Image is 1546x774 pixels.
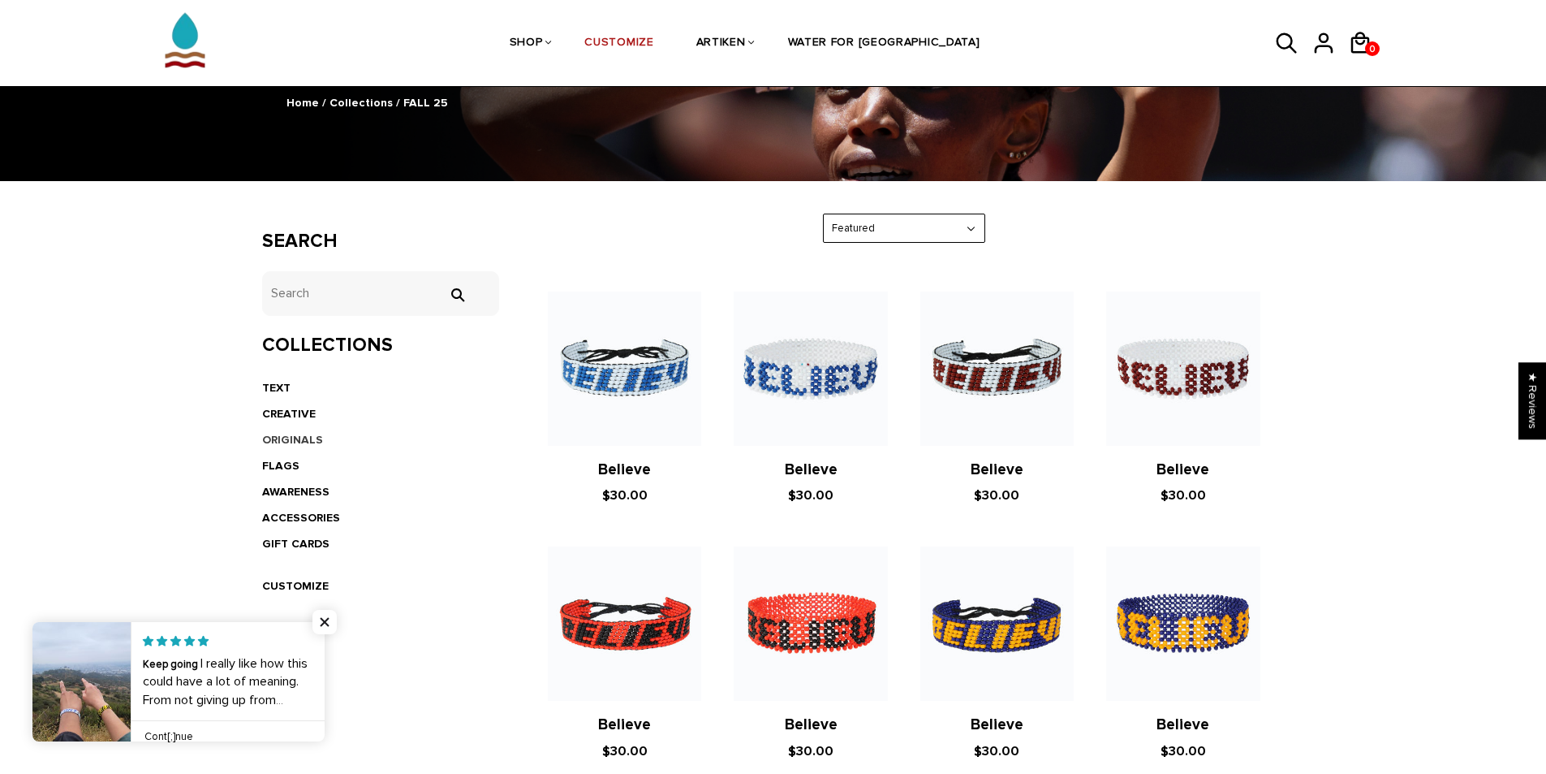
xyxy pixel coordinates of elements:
a: Believe [785,461,838,479]
a: CREATIVE [262,407,316,421]
span: FALL 25 [403,96,448,110]
span: $30.00 [602,487,648,504]
a: SHOP [510,1,543,87]
h3: Collections [262,334,500,357]
div: Click to open Judge.me floating reviews tab [1518,362,1546,439]
input: Search [262,271,500,316]
a: Home [286,96,319,110]
a: Believe [971,461,1023,479]
a: WATER FOR [GEOGRAPHIC_DATA] [788,1,980,87]
a: CUSTOMIZE [262,579,329,593]
span: $30.00 [602,743,648,759]
a: FLAGS [262,459,299,473]
span: $30.00 [788,487,833,504]
span: $30.00 [1161,743,1206,759]
a: Believe [598,716,651,734]
span: Close popup widget [312,610,337,634]
a: Believe [1156,716,1209,734]
a: AWARENESS [262,485,329,499]
a: Believe [785,716,838,734]
input: Search [441,288,473,302]
span: $30.00 [788,743,833,759]
a: Collections [329,96,393,110]
a: CUSTOMIZE [584,1,653,87]
a: GIFT CARDS [262,537,329,551]
a: Believe [971,716,1023,734]
span: / [322,96,326,110]
a: ACCESSORIES [262,511,340,525]
h3: Search [262,230,500,253]
a: Believe [598,461,651,479]
span: $30.00 [1161,487,1206,504]
span: 0 [1365,39,1380,59]
a: TEXT [262,381,291,395]
span: / [396,96,400,110]
a: ARTIKEN [696,1,746,87]
a: Believe [1156,461,1209,479]
span: $30.00 [974,743,1019,759]
a: 0 [1365,41,1380,56]
a: ORIGINALS [262,433,323,447]
span: $30.00 [974,487,1019,504]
